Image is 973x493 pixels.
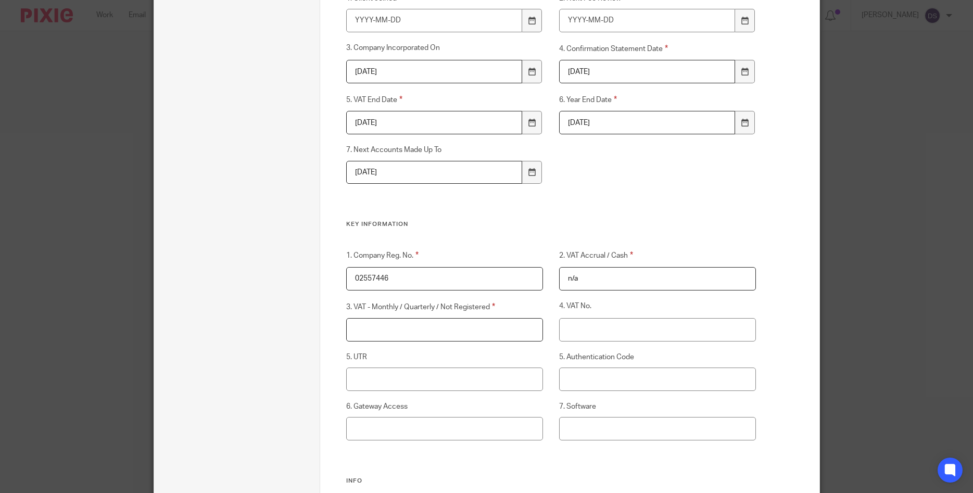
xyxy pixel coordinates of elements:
[559,111,735,134] input: Use the arrow keys to pick a date
[346,9,522,32] input: YYYY-MM-DD
[559,43,756,55] label: 4. Confirmation Statement Date
[346,161,522,184] input: YYYY-MM-DD
[346,94,543,106] label: 5. VAT End Date
[346,477,756,485] h3: Info
[559,401,756,412] label: 7. Software
[346,220,756,229] h3: Key Information
[346,111,522,134] input: Use the arrow keys to pick a date
[559,9,735,32] input: YYYY-MM-DD
[346,401,543,412] label: 6. Gateway Access
[346,352,543,362] label: 5. UTR
[559,249,756,261] label: 2. VAT Accrual / Cash
[346,43,543,55] label: 3. Company Incorporated On
[346,145,543,155] label: 7. Next Accounts Made Up To
[346,301,543,313] label: 3. VAT - Monthly / Quarterly / Not Registered
[346,249,543,261] label: 1. Company Reg. No.
[559,60,735,83] input: YYYY-MM-DD
[559,301,756,313] label: 4. VAT No.
[559,94,756,106] label: 6. Year End Date
[559,352,756,362] label: 5. Authentication Code
[346,60,522,83] input: YYYY-MM-DD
